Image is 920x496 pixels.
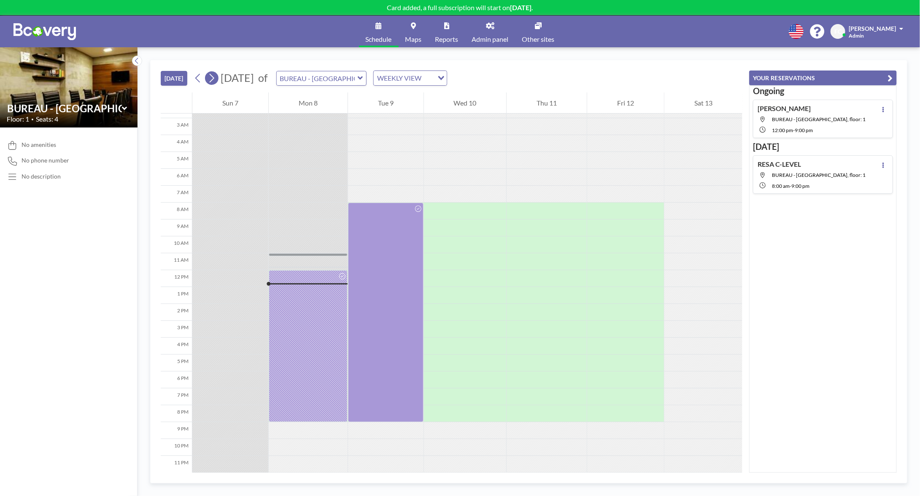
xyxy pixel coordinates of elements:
span: WEEKLY VIEW [375,73,423,84]
span: of [258,71,267,84]
span: BUREAU - RUE PASCAL, floor: 1 [772,116,866,122]
div: 9 AM [161,220,192,236]
img: organization-logo [13,23,76,40]
span: No phone number [22,157,69,164]
div: Mon 8 [269,92,348,114]
div: 11 AM [161,253,192,270]
div: 12 PM [161,270,192,287]
div: 6 AM [161,169,192,186]
input: Search for option [424,73,433,84]
span: Admin [849,33,864,39]
b: [DATE] [510,3,532,11]
span: [PERSON_NAME] [849,25,896,32]
h4: [PERSON_NAME] [758,104,811,113]
span: Admin panel [472,36,509,43]
div: Search for option [374,71,447,85]
input: BUREAU - RUE PASCAL [277,71,358,85]
span: [DATE] [221,71,254,84]
div: Thu 11 [507,92,587,114]
div: 5 PM [161,355,192,371]
div: 10 PM [161,439,192,456]
h3: [DATE] [753,141,893,152]
button: [DATE] [161,71,187,86]
span: Maps [405,36,422,43]
a: Admin panel [465,16,515,47]
span: No amenities [22,141,56,149]
span: - [793,127,795,133]
a: Maps [399,16,429,47]
div: 7 AM [161,186,192,203]
span: Reports [435,36,459,43]
h4: RESA C-LEVEL [758,160,801,168]
div: Fri 12 [587,92,664,114]
div: Sat 13 [664,92,742,114]
div: 9 PM [161,422,192,439]
div: 3 PM [161,321,192,338]
div: 3 AM [161,118,192,135]
div: 8 PM [161,405,192,422]
span: • [31,117,34,122]
a: Schedule [359,16,399,47]
span: 9:00 PM [795,127,813,133]
div: 10 AM [161,236,192,253]
div: 11 PM [161,456,192,473]
span: 12:00 PM [772,127,793,133]
div: 2 PM [161,304,192,321]
span: FC [834,28,842,35]
span: BUREAU - RUE PASCAL, floor: 1 [772,172,866,178]
span: Seats: 4 [36,115,58,123]
div: 4 AM [161,135,192,152]
div: 7 PM [161,388,192,405]
div: No description [22,173,61,180]
div: Wed 10 [424,92,507,114]
div: 4 PM [161,338,192,355]
button: YOUR RESERVATIONS [749,70,897,85]
span: - [790,183,791,189]
h3: Ongoing [753,86,893,96]
span: 8:00 AM [772,183,790,189]
div: 5 AM [161,152,192,169]
div: 8 AM [161,203,192,220]
div: 1 PM [161,287,192,304]
input: BUREAU - RUE PASCAL [7,102,122,114]
span: Other sites [522,36,555,43]
div: Tue 9 [348,92,424,114]
span: Floor: 1 [7,115,29,123]
div: Sun 7 [192,92,268,114]
a: Reports [429,16,465,47]
span: Schedule [366,36,392,43]
span: 9:00 PM [791,183,809,189]
div: 6 PM [161,371,192,388]
a: Other sites [515,16,561,47]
